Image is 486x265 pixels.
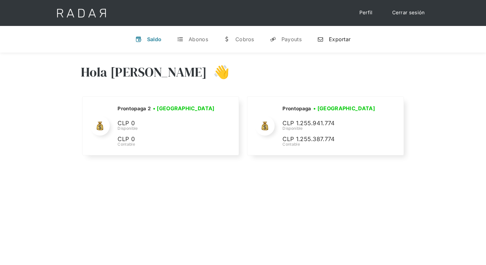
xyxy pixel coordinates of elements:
div: Contable [282,141,380,147]
h3: • [GEOGRAPHIC_DATA] [153,104,215,112]
div: Abonos [189,36,208,42]
div: Cobros [235,36,254,42]
p: CLP 1.255.387.774 [282,135,380,144]
div: y [270,36,276,42]
div: Disponible [282,126,380,131]
div: v [135,36,142,42]
div: Payouts [281,36,302,42]
h3: • [GEOGRAPHIC_DATA] [313,104,375,112]
p: CLP 0 [118,119,215,128]
div: t [177,36,183,42]
p: CLP 0 [118,135,215,144]
p: CLP 1.255.941.774 [282,119,380,128]
h3: Hola [PERSON_NAME] [81,64,207,80]
div: w [224,36,230,42]
div: Exportar [329,36,351,42]
div: n [317,36,324,42]
div: Disponible [118,126,217,131]
h3: 👋 [207,64,230,80]
div: Contable [118,141,217,147]
a: Cerrar sesión [386,6,431,19]
div: Saldo [147,36,162,42]
h2: Prontopaga 2 [118,105,151,112]
a: Perfil [353,6,379,19]
h2: Prontopaga [282,105,311,112]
